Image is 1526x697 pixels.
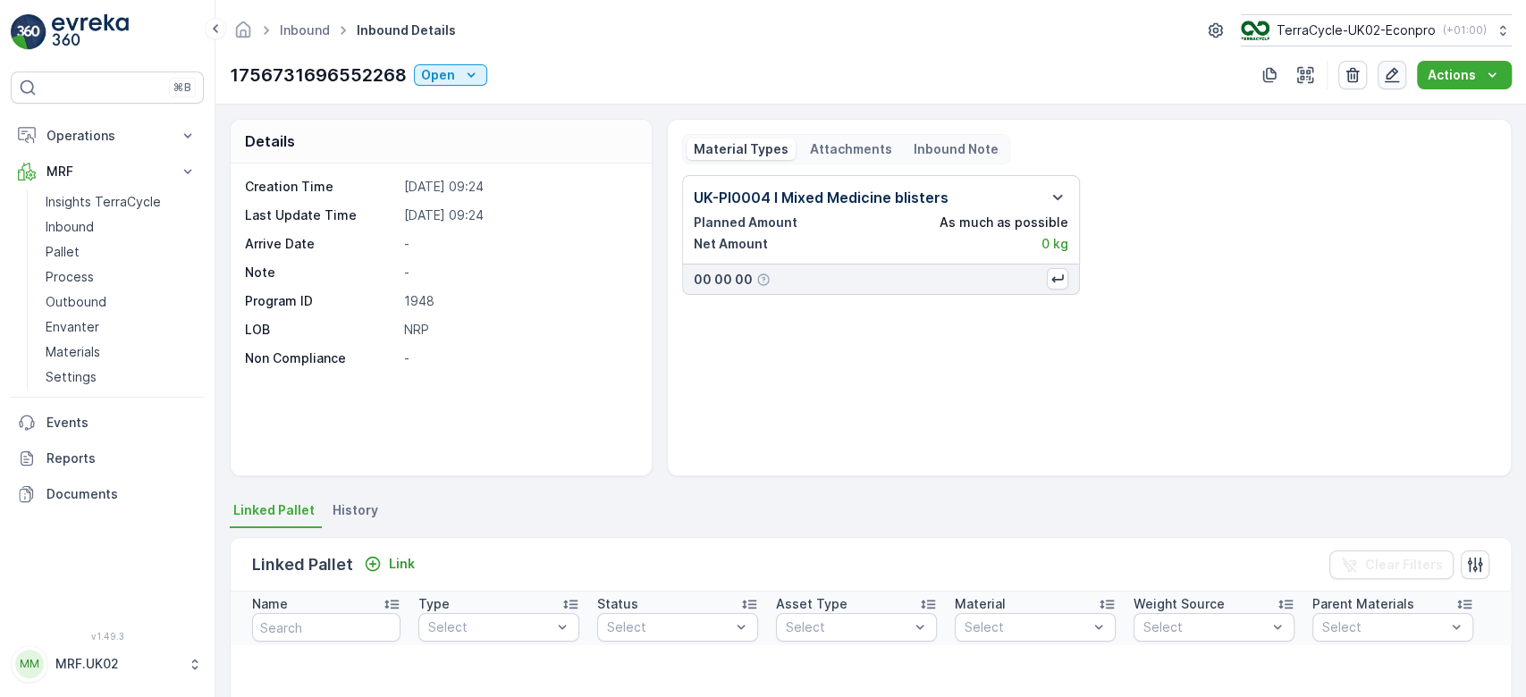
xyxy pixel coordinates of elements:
span: History [333,501,378,519]
p: Asset Type [776,595,847,613]
p: [DATE] 09:24 [404,178,632,196]
a: Settings [38,365,204,390]
span: Inbound Details [353,21,459,39]
p: NRP [404,321,632,339]
p: 1756731696552268 [230,62,407,88]
a: Pallet [38,239,204,265]
span: Linked Pallet [233,501,315,519]
p: ⌘B [173,80,191,95]
a: Inbound [38,214,204,239]
p: Details [245,130,295,152]
p: LOB [245,321,397,339]
button: Open [414,64,487,86]
p: Linked Pallet [252,552,353,577]
p: Non Compliance [245,349,397,367]
img: logo_light-DOdMpM7g.png [52,14,129,50]
p: Weight Source [1134,595,1225,613]
p: ( +01:00 ) [1443,23,1487,38]
p: 0 kg [1041,235,1068,253]
a: Process [38,265,204,290]
p: Pallet [46,243,80,261]
p: - [404,264,632,281]
p: Type [418,595,450,613]
p: MRF [46,163,168,181]
img: terracycle_logo_wKaHoWT.png [1241,21,1269,40]
p: Events [46,414,197,432]
a: Homepage [233,27,253,42]
p: Actions [1428,66,1476,84]
span: v 1.49.3 [11,631,204,642]
div: Help Tooltip Icon [756,273,771,287]
p: 00 00 00 [694,271,753,289]
p: Parent Materials [1312,595,1414,613]
p: Process [46,268,94,286]
p: Select [786,618,909,636]
p: MRF.UK02 [55,655,179,673]
p: Select [607,618,730,636]
button: Actions [1417,61,1512,89]
p: TerraCycle-UK02-Econpro [1277,21,1436,39]
p: Note [245,264,397,281]
p: Program ID [245,292,397,310]
p: Select [1143,618,1267,636]
p: Outbound [46,293,106,311]
p: Reports [46,449,197,467]
p: Status [597,595,638,613]
a: Reports [11,441,204,476]
img: logo [11,14,46,50]
p: 1948 [404,292,632,310]
p: Arrive Date [245,235,397,253]
a: Materials [38,340,204,365]
p: Select [428,618,552,636]
p: - [404,235,632,253]
a: Inbound [280,22,330,38]
div: MM [15,650,44,678]
p: - [404,349,632,367]
a: Insights TerraCycle [38,189,204,214]
p: Materials [46,343,100,361]
p: Settings [46,368,97,386]
p: Name [252,595,288,613]
p: Attachments [810,140,892,158]
p: Operations [46,127,168,145]
button: MRF [11,154,204,189]
button: TerraCycle-UK02-Econpro(+01:00) [1241,14,1512,46]
p: As much as possible [940,214,1068,231]
p: Net Amount [694,235,768,253]
input: Search [252,613,400,642]
p: Planned Amount [694,214,797,231]
a: Outbound [38,290,204,315]
p: Link [389,555,415,573]
a: Events [11,405,204,441]
a: Envanter [38,315,204,340]
a: Documents [11,476,204,512]
p: Clear Filters [1365,556,1443,574]
button: Clear Filters [1329,550,1454,579]
p: Envanter [46,318,99,336]
p: Last Update Time [245,206,397,224]
p: Insights TerraCycle [46,193,161,211]
p: UK-PI0004 I Mixed Medicine blisters [694,187,948,208]
p: Documents [46,485,197,503]
button: MMMRF.UK02 [11,645,204,683]
p: Creation Time [245,178,397,196]
button: Operations [11,118,204,154]
p: [DATE] 09:24 [404,206,632,224]
p: Select [1322,618,1446,636]
button: Link [357,553,422,575]
p: Inbound Note [914,140,999,158]
p: Select [965,618,1088,636]
p: Material Types [694,140,788,158]
p: Open [421,66,455,84]
p: Inbound [46,218,94,236]
p: Material [955,595,1006,613]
